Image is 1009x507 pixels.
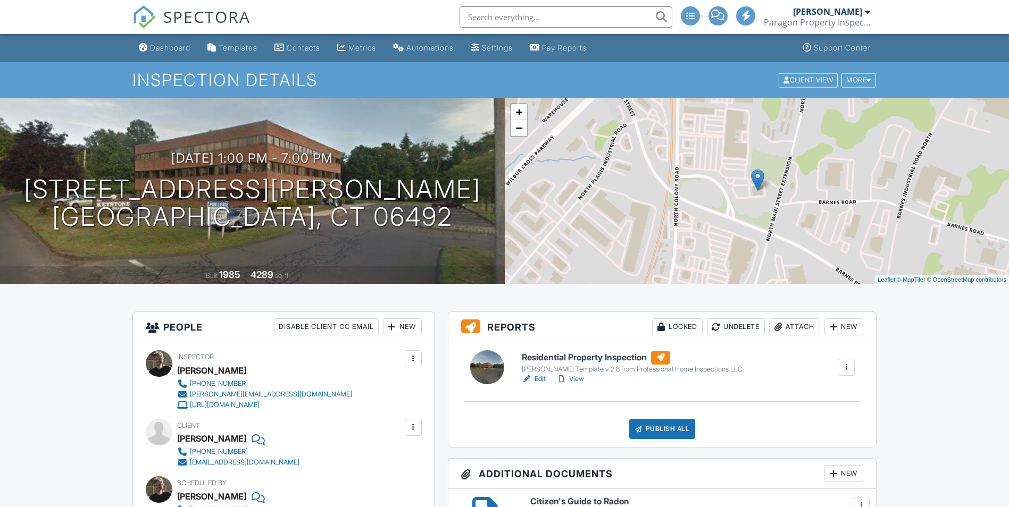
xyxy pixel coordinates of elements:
a: Contacts [270,38,324,58]
a: [PERSON_NAME][EMAIL_ADDRESS][DOMAIN_NAME] [177,389,352,400]
h6: Residential Property Inspection [522,351,743,365]
a: Pay Reports [526,38,591,58]
div: 1985 [219,269,240,280]
span: Inspector [177,353,214,361]
a: Templates [203,38,262,58]
div: [PERSON_NAME] [177,430,246,446]
a: Metrics [333,38,380,58]
a: Settings [466,38,517,58]
a: [PHONE_NUMBER] [177,378,352,389]
div: [PERSON_NAME] [793,6,862,17]
a: Zoom out [511,120,527,136]
a: Residential Property Inspection [PERSON_NAME] Template v 2.8 from Professional Home Inspections LLC [522,351,743,374]
div: [PERSON_NAME] Template v 2.8 from Professional Home Inspections LLC [522,365,743,374]
div: [PERSON_NAME] [177,362,246,378]
h3: Reports [448,312,877,342]
a: View [556,374,584,384]
span: Built [206,272,218,280]
h1: Inspection Details [132,71,877,89]
div: | [875,275,1009,284]
div: [PERSON_NAME] [177,488,246,504]
div: New [824,465,863,482]
div: New [824,318,863,335]
a: SPECTORA [132,14,251,37]
a: [PHONE_NUMBER] [177,446,299,457]
div: [EMAIL_ADDRESS][DOMAIN_NAME] [190,458,299,467]
div: [URL][DOMAIN_NAME] [190,401,260,409]
a: Dashboard [135,38,195,58]
span: sq. ft. [275,272,290,280]
div: Automations [406,43,454,52]
div: [PERSON_NAME][EMAIL_ADDRESS][DOMAIN_NAME] [190,390,352,399]
div: Contacts [287,43,320,52]
div: [PHONE_NUMBER] [190,447,248,456]
div: Disable Client CC Email [274,318,379,335]
a: Automations (Advanced) [389,38,458,58]
span: Client [177,421,200,429]
div: More [841,73,876,87]
img: The Best Home Inspection Software - Spectora [132,5,156,29]
div: Locked [652,318,703,335]
a: Leaflet [878,276,895,283]
div: New [383,318,422,335]
span: Scheduled By [177,479,227,487]
div: Undelete [707,318,765,335]
span: SPECTORA [163,5,251,28]
a: Zoom in [511,104,527,120]
div: [PHONE_NUMBER] [190,379,248,388]
input: Search everything... [460,6,672,28]
div: Templates [219,43,257,52]
h3: Additional Documents [448,459,877,489]
div: Settings [482,43,513,52]
a: Edit [522,374,546,384]
h3: [DATE] 1:00 pm - 7:00 pm [171,151,333,165]
a: © MapTiler [897,276,925,283]
div: Client View [779,73,838,87]
div: Publish All [629,419,696,439]
div: Pay Reports [542,43,587,52]
a: © OpenStreetMap contributors [927,276,1006,283]
h3: People [133,312,435,342]
div: 4289 [251,269,273,280]
div: Support Center [814,43,871,52]
a: [EMAIL_ADDRESS][DOMAIN_NAME] [177,457,299,468]
div: Dashboard [150,43,190,52]
div: Metrics [348,43,376,52]
h1: [STREET_ADDRESS][PERSON_NAME] [GEOGRAPHIC_DATA], CT 06492 [24,175,481,232]
div: Attach [769,318,820,335]
a: Support Center [798,38,875,58]
a: [URL][DOMAIN_NAME] [177,400,352,410]
a: Client View [778,75,840,83]
div: Paragon Property Inspections LLC. [764,17,870,28]
h6: Citizen's Guide to Radon [530,497,864,506]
